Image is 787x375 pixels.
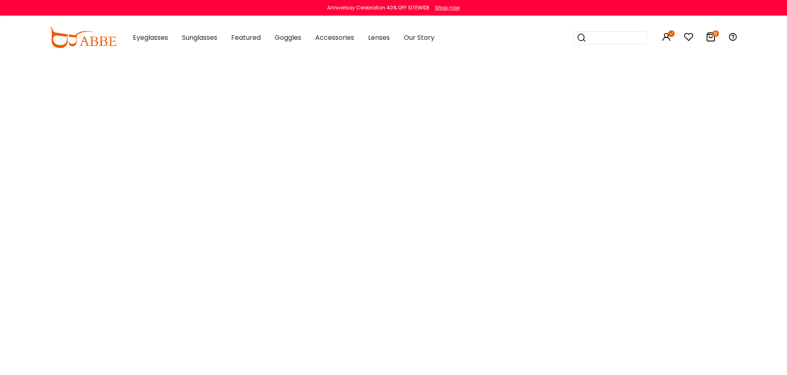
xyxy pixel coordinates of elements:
[368,33,390,42] span: Lenses
[231,33,261,42] span: Featured
[327,4,430,11] div: Anniversay Celebration 40% OFF SITEWIDE
[182,33,217,42] span: Sunglasses
[431,4,460,11] a: Shop now
[435,4,460,11] div: Shop now
[315,33,354,42] span: Accessories
[133,33,168,42] span: Eyeglasses
[49,27,116,48] img: abbeglasses.com
[712,30,719,37] i: 6
[404,33,434,42] span: Our Story
[706,34,716,43] a: 6
[275,33,301,42] span: Goggles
